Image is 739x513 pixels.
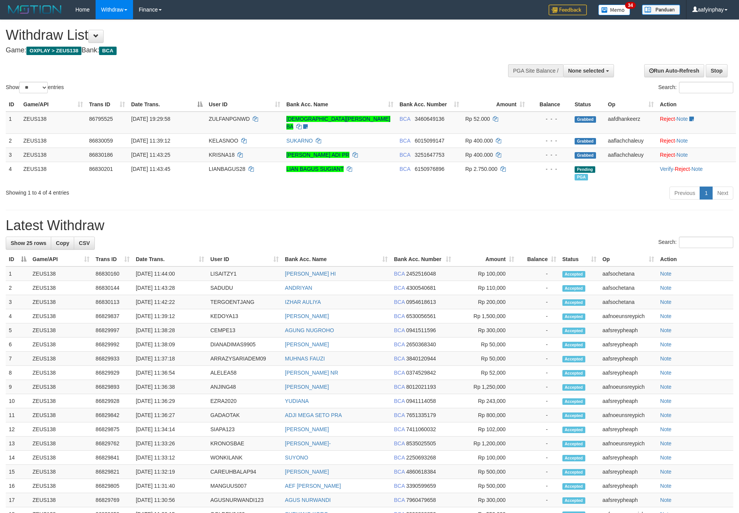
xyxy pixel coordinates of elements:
[29,394,93,408] td: ZEUS138
[131,166,170,172] span: [DATE] 11:43:45
[454,281,517,295] td: Rp 110,000
[29,352,93,366] td: ZEUS138
[454,422,517,437] td: Rp 102,000
[133,380,207,394] td: [DATE] 11:36:38
[657,133,736,148] td: ·
[128,97,206,112] th: Date Trans.: activate to sort column descending
[133,266,207,281] td: [DATE] 11:44:00
[93,281,133,295] td: 86830144
[29,380,93,394] td: ZEUS138
[644,64,704,77] a: Run Auto-Refresh
[394,313,404,319] span: BCA
[207,366,282,380] td: ALELEA58
[6,133,20,148] td: 2
[517,380,559,394] td: -
[599,394,657,408] td: aafsreypheaph
[528,97,572,112] th: Balance
[660,299,672,305] a: Note
[285,341,329,347] a: [PERSON_NAME]
[6,186,302,196] div: Showing 1 to 4 of 4 entries
[562,412,585,419] span: Accepted
[285,313,329,319] a: [PERSON_NAME]
[677,138,688,144] a: Note
[285,497,331,503] a: AGUS NURWANDI
[286,152,349,158] a: [PERSON_NAME] ADI PR
[99,47,116,55] span: BCA
[6,422,29,437] td: 12
[517,266,559,281] td: -
[712,187,733,200] a: Next
[20,162,86,183] td: ZEUS138
[29,451,93,465] td: ZEUS138
[93,451,133,465] td: 86829841
[465,166,497,172] span: Rp 2.750.000
[599,266,657,281] td: aafsochetana
[660,398,672,404] a: Note
[660,483,672,489] a: Note
[660,455,672,461] a: Note
[660,116,675,122] a: Reject
[207,380,282,394] td: ANJING48
[133,394,207,408] td: [DATE] 11:36:29
[6,148,20,162] td: 3
[660,341,672,347] a: Note
[660,370,672,376] a: Note
[285,426,329,432] a: [PERSON_NAME]
[605,148,657,162] td: aaflachchaleuy
[133,338,207,352] td: [DATE] 11:38:09
[285,398,309,404] a: YUDIANA
[658,82,733,93] label: Search:
[406,370,436,376] span: Copy 0374529842 to clipboard
[207,281,282,295] td: SADUDU
[517,309,559,323] td: -
[29,366,93,380] td: ZEUS138
[283,97,396,112] th: Bank Acc. Name: activate to sort column ascending
[207,437,282,451] td: KRONOSBAE
[415,166,445,172] span: Copy 6150976896 to clipboard
[517,366,559,380] td: -
[575,116,596,123] span: Grabbed
[415,138,445,144] span: Copy 6015099147 to clipboard
[406,412,436,418] span: Copy 7651335179 to clipboard
[93,366,133,380] td: 86829929
[131,116,170,122] span: [DATE] 19:29:58
[660,138,675,144] a: Reject
[394,384,404,390] span: BCA
[517,338,559,352] td: -
[29,338,93,352] td: ZEUS138
[625,2,635,9] span: 34
[6,281,29,295] td: 2
[660,152,675,158] a: Reject
[207,252,282,266] th: User ID: activate to sort column ascending
[563,64,614,77] button: None selected
[454,451,517,465] td: Rp 100,000
[658,237,733,248] label: Search:
[517,394,559,408] td: -
[465,138,493,144] span: Rp 400.000
[285,370,338,376] a: [PERSON_NAME] NR
[20,97,86,112] th: Game/API: activate to sort column ascending
[454,266,517,281] td: Rp 100,000
[20,148,86,162] td: ZEUS138
[6,323,29,338] td: 5
[517,422,559,437] td: -
[572,97,605,112] th: Status
[6,162,20,183] td: 4
[93,408,133,422] td: 86829842
[599,252,657,266] th: Op: activate to sort column ascending
[657,112,736,134] td: ·
[93,394,133,408] td: 86829928
[285,299,321,305] a: IZHAR AULIYA
[531,115,568,123] div: - - -
[562,271,585,278] span: Accepted
[575,138,596,144] span: Grabbed
[56,240,69,246] span: Copy
[6,4,64,15] img: MOTION_logo.png
[454,352,517,366] td: Rp 50,000
[406,341,436,347] span: Copy 2650368340 to clipboard
[6,28,485,43] h1: Withdraw List
[93,338,133,352] td: 86829992
[20,133,86,148] td: ZEUS138
[562,370,585,377] span: Accepted
[209,116,250,122] span: ZULFANPGNWD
